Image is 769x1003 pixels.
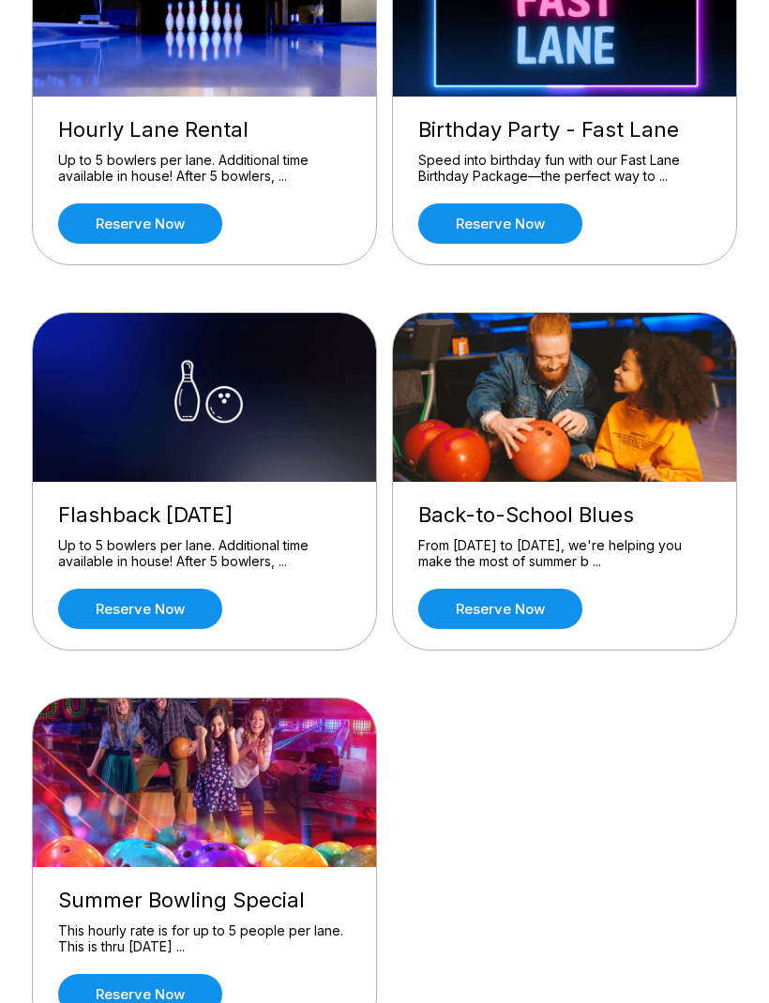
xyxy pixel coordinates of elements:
[393,313,738,482] img: Back-to-School Blues
[58,117,351,142] div: Hourly Lane Rental
[58,922,351,955] div: This hourly rate is for up to 5 people per lane. This is thru [DATE] ...
[33,698,378,867] img: Summer Bowling Special
[58,203,222,244] a: Reserve now
[58,537,351,570] div: Up to 5 bowlers per lane. Additional time available in house! After 5 bowlers, ...
[418,502,711,528] div: Back-to-School Blues
[58,888,351,913] div: Summer Bowling Special
[418,537,711,570] div: From [DATE] to [DATE], we're helping you make the most of summer b ...
[33,313,378,482] img: Flashback Friday
[418,589,582,629] a: Reserve now
[58,589,222,629] a: Reserve now
[58,502,351,528] div: Flashback [DATE]
[418,152,711,185] div: Speed into birthday fun with our Fast Lane Birthday Package—the perfect way to ...
[418,203,582,244] a: Reserve now
[58,152,351,185] div: Up to 5 bowlers per lane. Additional time available in house! After 5 bowlers, ...
[418,117,711,142] div: Birthday Party - Fast Lane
